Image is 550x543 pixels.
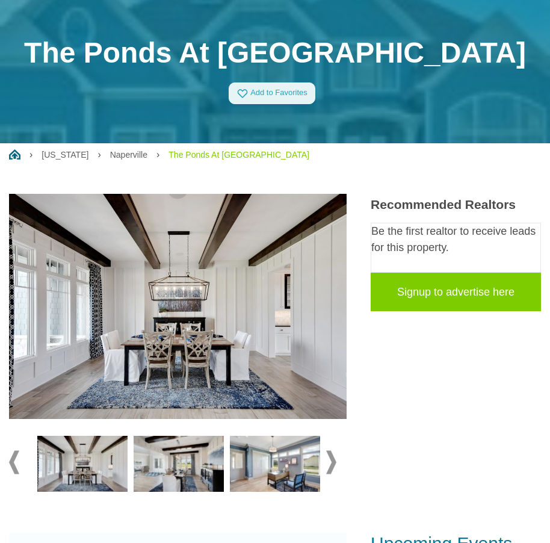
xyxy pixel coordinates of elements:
[371,273,541,311] a: Signup to advertise here
[42,150,88,160] a: [US_STATE]
[250,88,307,97] span: Add to Favorites
[110,150,147,160] a: Naperville
[371,197,541,212] h3: Recommended Realtors
[371,223,540,256] p: Be the first realtor to receive leads for this property.
[229,82,315,104] a: Add to Favorites
[9,36,541,70] h1: The Ponds At [GEOGRAPHIC_DATA]
[168,150,309,160] a: The Ponds At [GEOGRAPHIC_DATA]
